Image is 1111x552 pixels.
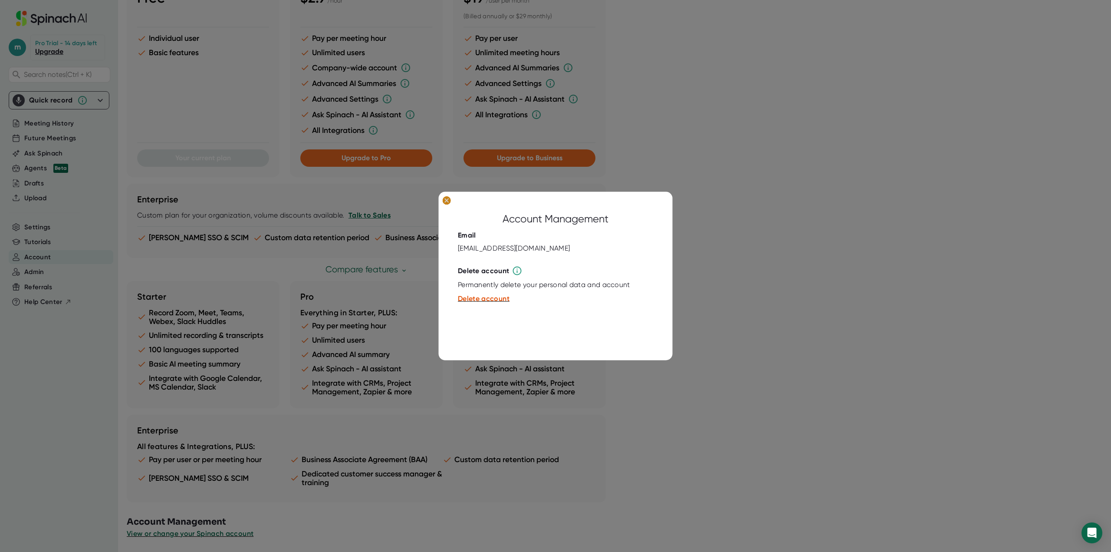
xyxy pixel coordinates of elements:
[458,281,630,289] div: Permanently delete your personal data and account
[458,267,509,275] div: Delete account
[458,231,476,240] div: Email
[458,294,509,303] span: Delete account
[1081,522,1102,543] div: Open Intercom Messenger
[458,294,509,304] button: Delete account
[458,244,570,253] div: [EMAIL_ADDRESS][DOMAIN_NAME]
[503,211,608,227] div: Account Management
